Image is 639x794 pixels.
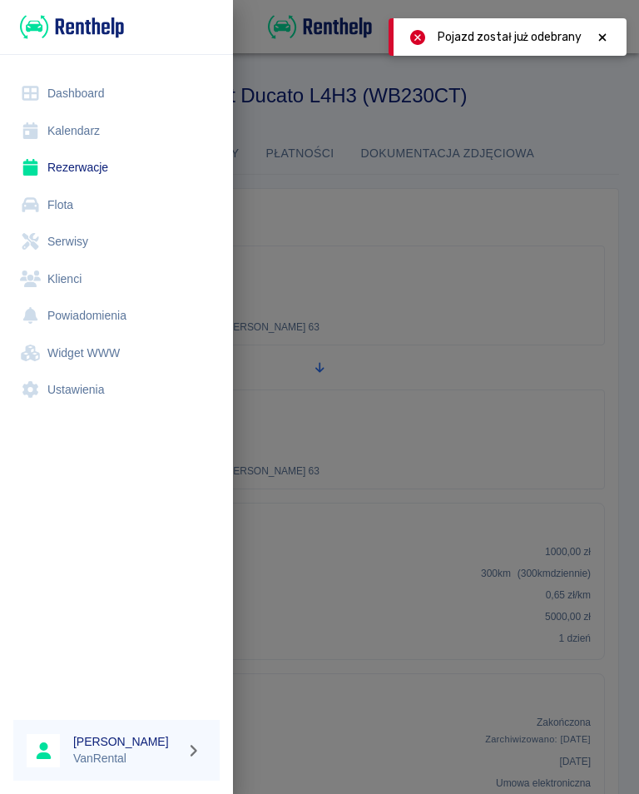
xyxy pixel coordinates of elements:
a: Flota [13,186,220,224]
a: Kalendarz [13,112,220,150]
a: Renthelp logo [13,13,124,41]
a: Ustawienia [13,371,220,409]
p: VanRental [73,750,180,767]
a: Powiadomienia [13,297,220,335]
a: Rezerwacje [13,149,220,186]
a: Klienci [13,261,220,298]
span: Pojazd został już odebrany [438,28,582,46]
img: Renthelp logo [20,13,124,41]
h6: [PERSON_NAME] [73,733,180,750]
a: Dashboard [13,75,220,112]
a: Serwisy [13,223,220,261]
a: Widget WWW [13,335,220,372]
